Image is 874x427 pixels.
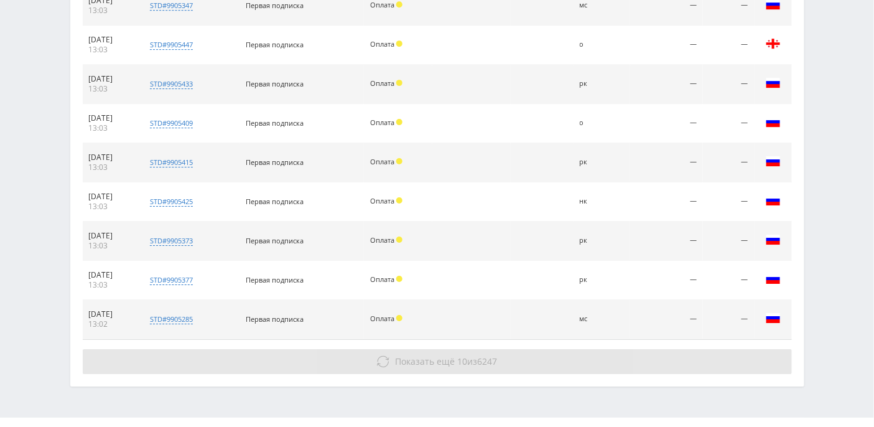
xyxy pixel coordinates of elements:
[370,314,394,323] span: Оплата
[370,118,394,127] span: Оплата
[370,196,394,205] span: Оплата
[89,202,132,212] div: 13:03
[580,237,624,245] div: рк
[89,113,132,123] div: [DATE]
[246,275,304,284] span: Первая подписка
[396,237,402,243] span: Холд
[766,115,781,129] img: rus.png
[89,231,132,241] div: [DATE]
[580,158,624,166] div: рк
[580,119,624,127] div: о
[246,79,304,88] span: Первая подписка
[370,39,394,49] span: Оплата
[89,6,132,16] div: 13:03
[150,314,193,324] div: std#9905285
[395,355,497,367] span: из
[370,235,394,245] span: Оплата
[457,355,467,367] span: 10
[89,35,132,45] div: [DATE]
[150,118,193,128] div: std#9905409
[703,261,754,300] td: —
[766,193,781,208] img: rus.png
[89,319,132,329] div: 13:02
[766,75,781,90] img: rus.png
[89,270,132,280] div: [DATE]
[89,152,132,162] div: [DATE]
[703,26,754,65] td: —
[396,197,402,204] span: Холд
[89,162,132,172] div: 13:03
[150,197,193,207] div: std#9905425
[703,300,754,339] td: —
[630,261,703,300] td: —
[89,74,132,84] div: [DATE]
[246,40,304,49] span: Первая подписка
[630,26,703,65] td: —
[630,300,703,339] td: —
[246,157,304,167] span: Первая подписка
[246,118,304,128] span: Первая подписка
[580,40,624,49] div: о
[766,154,781,169] img: rus.png
[630,182,703,222] td: —
[83,349,792,374] button: Показать ещё 10из6247
[703,143,754,182] td: —
[246,1,304,10] span: Первая подписка
[766,271,781,286] img: rus.png
[630,65,703,104] td: —
[703,222,754,261] td: —
[630,104,703,143] td: —
[580,1,624,9] div: мс
[630,143,703,182] td: —
[150,236,193,246] div: std#9905373
[89,123,132,133] div: 13:03
[703,104,754,143] td: —
[89,309,132,319] div: [DATE]
[580,197,624,205] div: нк
[150,40,193,50] div: std#9905447
[150,157,193,167] div: std#9905415
[89,84,132,94] div: 13:03
[150,1,193,11] div: std#9905347
[580,80,624,88] div: рк
[477,355,497,367] span: 6247
[89,241,132,251] div: 13:03
[150,79,193,89] div: std#9905433
[580,276,624,284] div: рк
[630,222,703,261] td: —
[89,45,132,55] div: 13:03
[370,78,394,88] span: Оплата
[89,192,132,202] div: [DATE]
[396,80,402,86] span: Холд
[766,232,781,247] img: rus.png
[370,157,394,166] span: Оплата
[396,158,402,164] span: Холд
[246,197,304,206] span: Первая подписка
[150,275,193,285] div: std#9905377
[395,355,455,367] span: Показать ещё
[246,236,304,245] span: Первая подписка
[703,65,754,104] td: —
[580,315,624,323] div: мс
[396,315,402,321] span: Холд
[396,276,402,282] span: Холд
[89,280,132,290] div: 13:03
[766,36,781,51] img: geo.png
[396,119,402,125] span: Холд
[766,311,781,326] img: rus.png
[703,182,754,222] td: —
[396,1,402,7] span: Холд
[396,40,402,47] span: Холд
[246,314,304,324] span: Первая подписка
[370,274,394,284] span: Оплата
